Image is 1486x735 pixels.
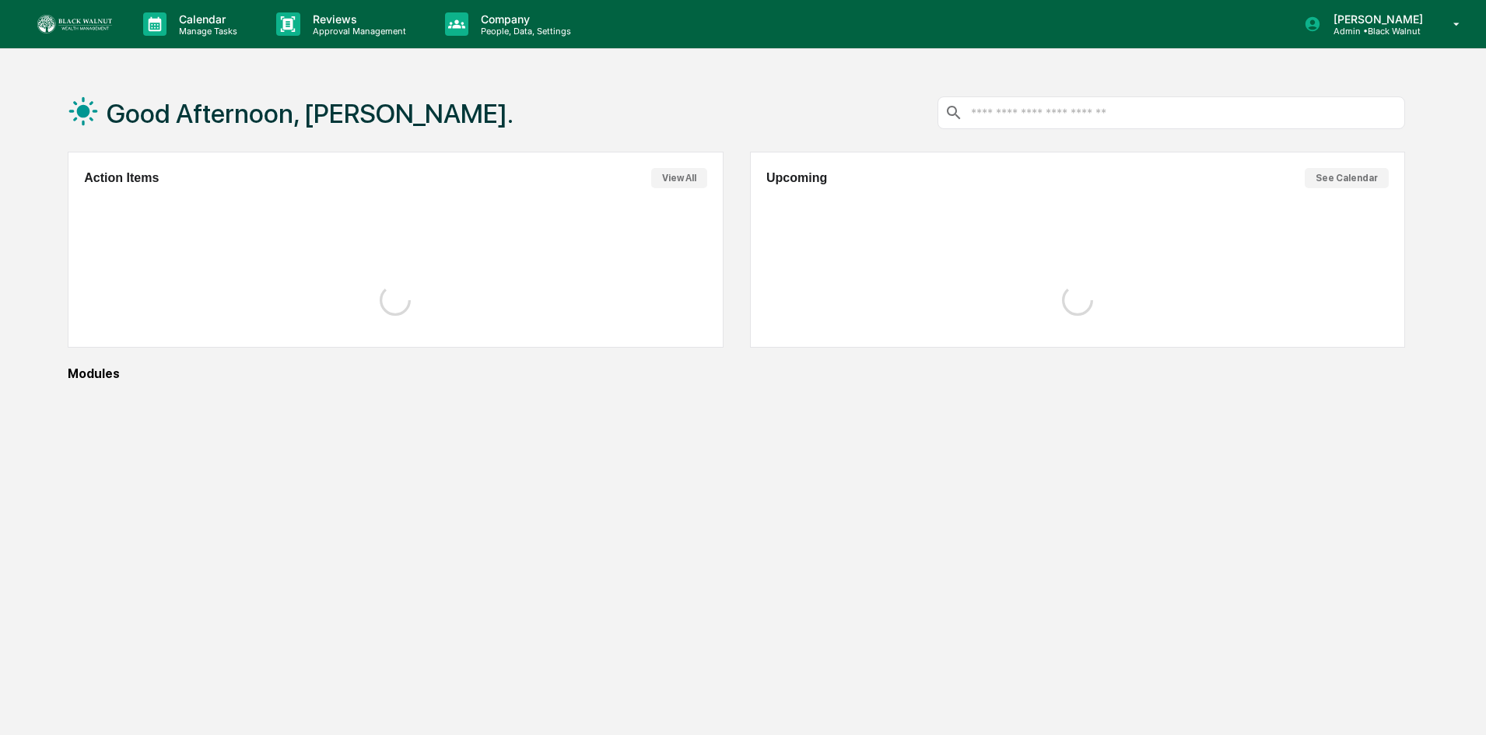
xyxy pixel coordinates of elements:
div: Modules [68,366,1405,381]
p: Manage Tasks [166,26,245,37]
h1: Good Afternoon, [PERSON_NAME]. [107,98,513,129]
img: logo [37,15,112,33]
button: See Calendar [1305,168,1389,188]
h2: Upcoming [766,171,827,185]
p: Admin • Black Walnut [1321,26,1431,37]
p: Approval Management [300,26,414,37]
p: People, Data, Settings [468,26,579,37]
p: Calendar [166,12,245,26]
p: [PERSON_NAME] [1321,12,1431,26]
p: Reviews [300,12,414,26]
h2: Action Items [84,171,159,185]
button: View All [651,168,707,188]
p: Company [468,12,579,26]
